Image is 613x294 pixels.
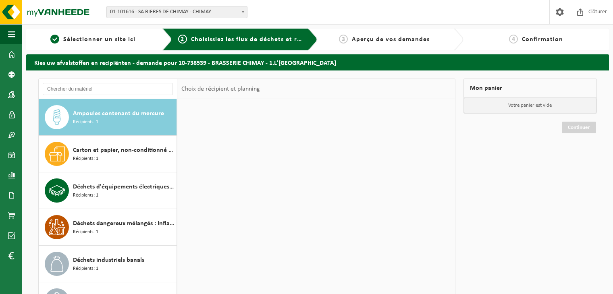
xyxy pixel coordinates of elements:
span: Choisissiez les flux de déchets et récipients [191,36,325,43]
h2: Kies uw afvalstoffen en recipiënten - demande pour 10-738539 - BRASSERIE CHIMAY - 1.L'[GEOGRAPHIC... [26,54,609,70]
span: Déchets dangereux mélangés : Inflammable - Corrosif [73,219,175,228]
div: Mon panier [463,79,597,98]
span: Récipients: 1 [73,228,98,236]
button: Déchets d'équipements électriques et électroniques - Sans tubes cathodiques Récipients: 1 [39,172,177,209]
span: 01-101616 - SA BIERES DE CHIMAY - CHIMAY [107,6,247,18]
span: 01-101616 - SA BIERES DE CHIMAY - CHIMAY [106,6,247,18]
button: Déchets dangereux mélangés : Inflammable - Corrosif Récipients: 1 [39,209,177,246]
span: 2 [178,35,187,43]
span: 4 [509,35,518,43]
button: Déchets industriels banals Récipients: 1 [39,246,177,282]
span: Carton et papier, non-conditionné (industriel) [73,145,175,155]
p: Votre panier est vide [464,98,597,113]
span: Sélectionner un site ici [63,36,135,43]
button: Carton et papier, non-conditionné (industriel) Récipients: 1 [39,136,177,172]
span: Récipients: 1 [73,155,98,163]
span: Aperçu de vos demandes [352,36,430,43]
span: Ampoules contenant du mercure [73,109,164,118]
span: Déchets d'équipements électriques et électroniques - Sans tubes cathodiques [73,182,175,192]
a: 1Sélectionner un site ici [30,35,156,44]
a: Continuer [562,122,596,133]
span: Récipients: 1 [73,192,98,199]
input: Chercher du matériel [43,83,173,95]
button: Ampoules contenant du mercure Récipients: 1 [39,99,177,136]
span: Déchets industriels banals [73,255,144,265]
span: Récipients: 1 [73,118,98,126]
div: Choix de récipient et planning [177,79,264,99]
span: 1 [50,35,59,43]
span: 3 [339,35,348,43]
span: Récipients: 1 [73,265,98,273]
span: Confirmation [522,36,563,43]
